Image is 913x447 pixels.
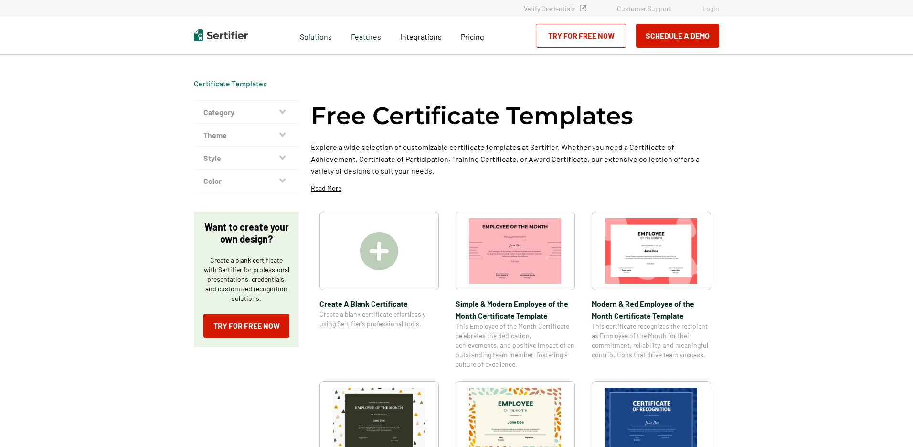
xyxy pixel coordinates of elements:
[469,218,562,284] img: Simple & Modern Employee of the Month Certificate Template
[311,100,633,131] h1: Free Certificate Templates
[456,298,575,321] span: Simple & Modern Employee of the Month Certificate Template
[702,4,719,12] a: Login
[194,170,299,192] button: Color
[194,79,267,88] div: Breadcrumb
[461,30,484,42] a: Pricing
[194,29,248,41] img: Sertifier | Digital Credentialing Platform
[351,30,381,42] span: Features
[311,183,341,193] p: Read More
[203,221,289,245] p: Want to create your own design?
[592,212,711,369] a: Modern & Red Employee of the Month Certificate TemplateModern & Red Employee of the Month Certifi...
[194,101,299,124] button: Category
[617,4,671,12] a: Customer Support
[319,298,439,309] span: Create A Blank Certificate
[580,5,586,11] img: Verified
[360,232,398,270] img: Create A Blank Certificate
[524,4,586,12] a: Verify Credentials
[194,124,299,147] button: Theme
[592,298,711,321] span: Modern & Red Employee of the Month Certificate Template
[592,321,711,360] span: This certificate recognizes the recipient as Employee of the Month for their commitment, reliabil...
[605,218,698,284] img: Modern & Red Employee of the Month Certificate Template
[536,24,626,48] a: Try for Free Now
[203,314,289,338] a: Try for Free Now
[461,32,484,41] span: Pricing
[456,321,575,369] span: This Employee of the Month Certificate celebrates the dedication, achievements, and positive impa...
[456,212,575,369] a: Simple & Modern Employee of the Month Certificate TemplateSimple & Modern Employee of the Month C...
[400,30,442,42] a: Integrations
[203,255,289,303] p: Create a blank certificate with Sertifier for professional presentations, credentials, and custom...
[194,79,267,88] a: Certificate Templates
[300,30,332,42] span: Solutions
[319,309,439,329] span: Create a blank certificate effortlessly using Sertifier’s professional tools.
[400,32,442,41] span: Integrations
[194,147,299,170] button: Style
[311,141,719,177] p: Explore a wide selection of customizable certificate templates at Sertifier. Whether you need a C...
